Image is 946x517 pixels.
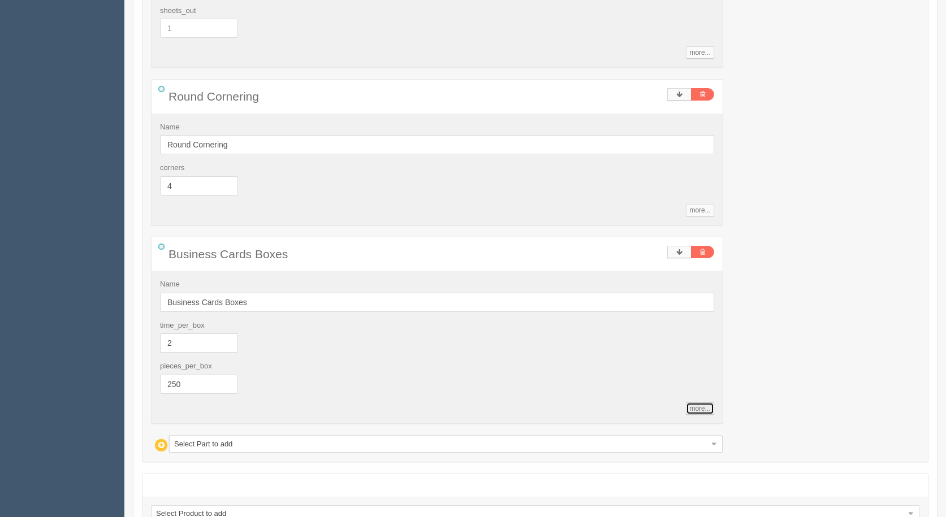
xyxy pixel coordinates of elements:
label: pieces_per_box [160,361,212,372]
a: Select Part to add [169,436,723,453]
label: time_per_box [160,320,205,331]
input: Name [160,135,714,154]
label: Name [160,122,180,133]
span: Round Cornering [169,90,259,103]
input: Name [160,293,714,312]
span: Select Part to add [174,436,707,452]
input: 1 [160,19,238,38]
a: more... [686,46,714,59]
a: more... [686,402,714,415]
a: more... [686,204,714,216]
span: Business Cards Boxes [169,247,288,260]
label: Name [160,279,180,290]
label: sheets_out [160,6,196,16]
input: 537 [160,375,238,394]
label: corners [160,163,184,173]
